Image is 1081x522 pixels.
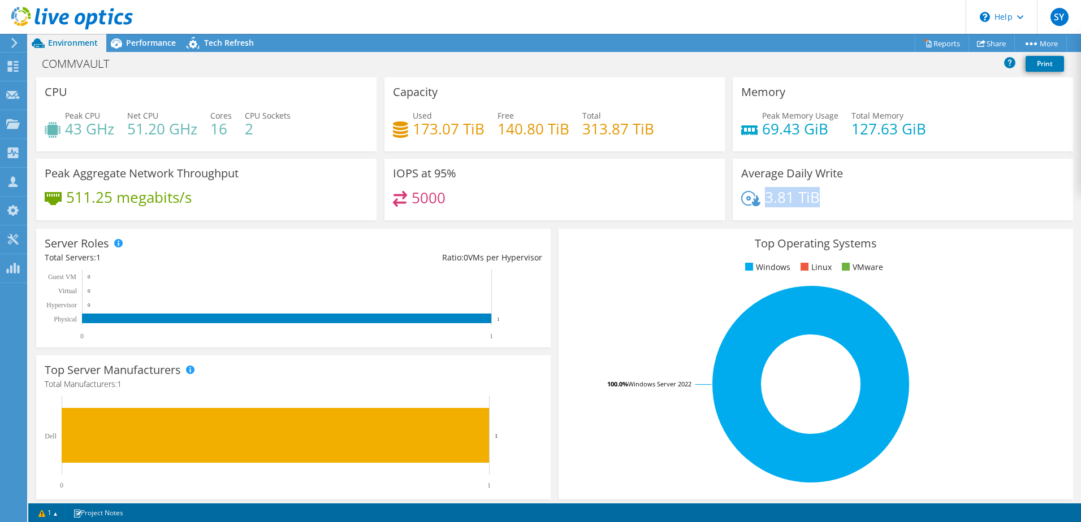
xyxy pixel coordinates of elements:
span: CPU Sockets [245,110,291,121]
li: VMware [839,261,883,273]
h4: Total Manufacturers: [45,378,542,390]
h3: Capacity [393,86,438,98]
div: Ratio: VMs per Hypervisor [293,251,542,264]
h4: 511.25 megabits/s [66,191,192,203]
h3: Server Roles [45,237,109,250]
span: Total Memory [851,110,903,121]
li: Linux [798,261,832,273]
h4: 16 [210,123,232,135]
span: Peak Memory Usage [762,110,838,121]
text: 1 [495,432,498,439]
h4: 173.07 TiB [413,123,485,135]
h4: 2 [245,123,291,135]
span: 1 [117,379,122,389]
text: 1 [487,481,491,489]
text: Dell [45,432,57,440]
h3: Top Server Manufacturers [45,364,181,376]
span: Tech Refresh [204,37,254,48]
text: Physical [54,315,77,323]
a: 1 [31,506,66,520]
h3: Average Daily Write [741,167,843,180]
text: 0 [88,288,90,294]
svg: \n [980,12,990,22]
h3: Top Operating Systems [567,237,1065,250]
h4: 69.43 GiB [762,123,838,135]
span: SY [1050,8,1069,26]
span: 0 [464,252,468,263]
h4: 43 GHz [65,123,114,135]
span: Performance [126,37,176,48]
span: Net CPU [127,110,158,121]
h3: CPU [45,86,67,98]
h3: IOPS at 95% [393,167,456,180]
text: 0 [80,332,84,340]
text: 0 [60,481,63,489]
span: Cores [210,110,232,121]
span: Free [498,110,514,121]
span: Environment [48,37,98,48]
text: 1 [497,316,500,322]
li: Windows [742,261,790,273]
h3: Memory [741,86,785,98]
text: 0 [88,302,90,308]
h4: 127.63 GiB [851,123,926,135]
h4: 140.80 TiB [498,123,569,135]
text: Hypervisor [46,301,77,309]
span: Total [582,110,601,121]
tspan: Windows Server 2022 [628,380,691,388]
div: Total Servers: [45,251,293,264]
text: 1 [490,332,493,340]
h1: COMMVAULT [37,58,127,70]
a: Project Notes [65,506,131,520]
text: Virtual [58,287,77,295]
text: Guest VM [48,273,76,281]
h3: Peak Aggregate Network Throughput [45,167,239,180]
tspan: 100.0% [607,380,628,388]
span: Peak CPU [65,110,100,121]
h4: 5000 [412,192,446,204]
span: Used [413,110,432,121]
h4: 313.87 TiB [582,123,654,135]
a: More [1014,34,1067,52]
text: 0 [88,274,90,280]
a: Reports [915,34,969,52]
a: Share [968,34,1015,52]
span: 1 [96,252,101,263]
a: Print [1026,56,1064,72]
h4: 3.81 TiB [765,191,820,203]
h4: 51.20 GHz [127,123,197,135]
